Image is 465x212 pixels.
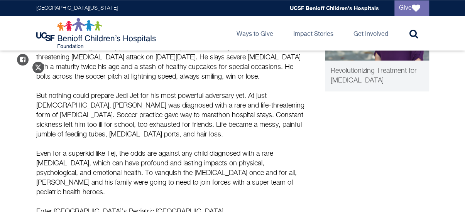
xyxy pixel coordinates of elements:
a: [GEOGRAPHIC_DATA][US_STATE] [36,5,118,11]
a: Give [394,0,429,16]
img: Logo for UCSF Benioff Children's Hospitals Foundation [36,18,158,49]
p: The force is strong with Tej (hence the nickname). At 2, he bravely conquered a life- threatening... [36,43,306,82]
a: Get Involved [347,16,394,50]
a: UCSF Benioff Children's Hospitals [290,5,379,11]
p: But nothing could prepare Jedi Jet for his most powerful adversary yet. At just [DEMOGRAPHIC_DATA... [36,91,306,140]
a: Ways to Give [230,16,279,50]
span: Revolutionizing Treatment for [MEDICAL_DATA] [331,67,417,84]
a: Impact Stories [287,16,340,50]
